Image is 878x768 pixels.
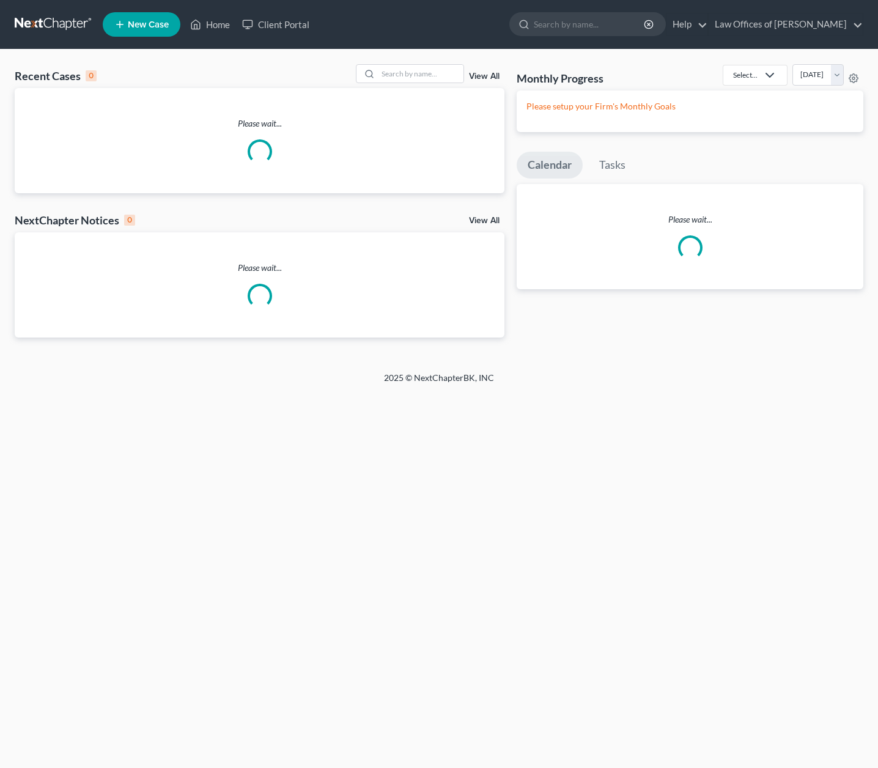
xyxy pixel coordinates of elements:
[733,70,758,80] div: Select...
[526,100,854,113] p: Please setup your Firm's Monthly Goals
[378,65,463,83] input: Search by name...
[90,372,788,394] div: 2025 © NextChapterBK, INC
[124,215,135,226] div: 0
[15,68,97,83] div: Recent Cases
[666,13,707,35] a: Help
[517,152,583,179] a: Calendar
[184,13,236,35] a: Home
[534,13,646,35] input: Search by name...
[128,20,169,29] span: New Case
[517,213,863,226] p: Please wait...
[15,117,504,130] p: Please wait...
[15,213,135,227] div: NextChapter Notices
[86,70,97,81] div: 0
[469,216,500,225] a: View All
[236,13,315,35] a: Client Portal
[709,13,863,35] a: Law Offices of [PERSON_NAME]
[15,262,504,274] p: Please wait...
[588,152,636,179] a: Tasks
[517,71,603,86] h3: Monthly Progress
[469,72,500,81] a: View All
